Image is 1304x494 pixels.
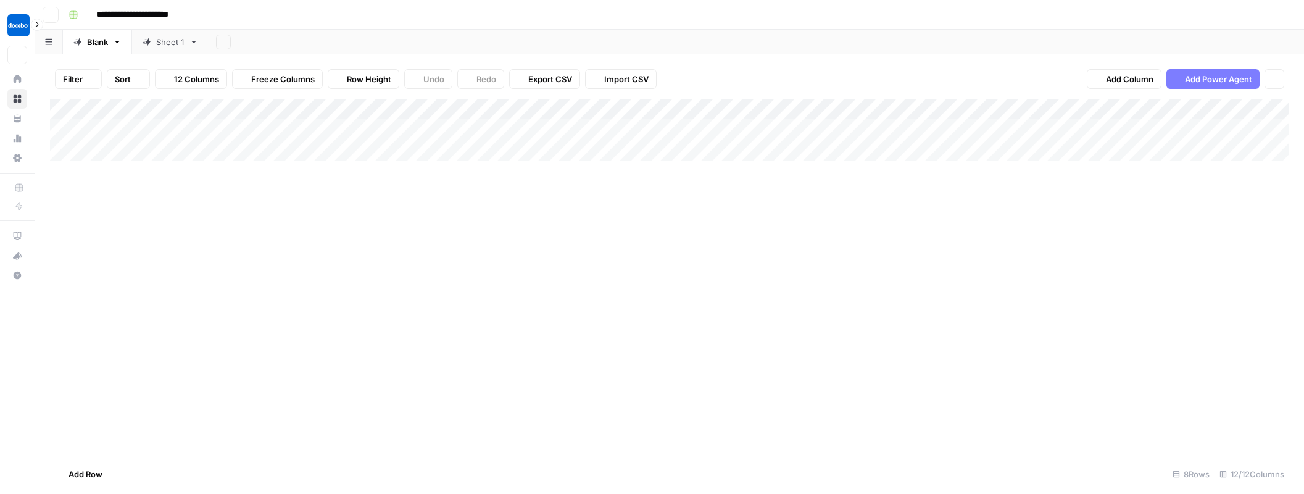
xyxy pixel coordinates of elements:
[604,73,649,85] span: Import CSV
[115,73,131,85] span: Sort
[1185,73,1252,85] span: Add Power Agent
[7,128,27,148] a: Usage
[347,73,391,85] span: Row Height
[7,148,27,168] a: Settings
[7,10,27,41] button: Workspace: Docebo
[528,73,572,85] span: Export CSV
[55,69,102,89] button: Filter
[69,468,102,480] span: Add Row
[328,69,399,89] button: Row Height
[476,73,496,85] span: Redo
[63,30,132,54] a: Blank
[1106,73,1153,85] span: Add Column
[1168,464,1215,484] div: 8 Rows
[404,69,452,89] button: Undo
[8,246,27,265] div: What's new?
[7,69,27,89] a: Home
[423,73,444,85] span: Undo
[509,69,580,89] button: Export CSV
[7,226,27,246] a: AirOps Academy
[132,30,209,54] a: Sheet 1
[232,69,323,89] button: Freeze Columns
[174,73,219,85] span: 12 Columns
[251,73,315,85] span: Freeze Columns
[7,246,27,266] button: What's new?
[7,266,27,285] button: Help + Support
[1087,69,1161,89] button: Add Column
[50,464,110,484] button: Add Row
[7,109,27,128] a: Your Data
[1166,69,1260,89] button: Add Power Agent
[7,14,30,36] img: Docebo Logo
[1215,464,1289,484] div: 12/12 Columns
[155,69,227,89] button: 12 Columns
[107,69,150,89] button: Sort
[457,69,504,89] button: Redo
[7,89,27,109] a: Browse
[156,36,185,48] div: Sheet 1
[585,69,657,89] button: Import CSV
[87,36,108,48] div: Blank
[63,73,83,85] span: Filter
